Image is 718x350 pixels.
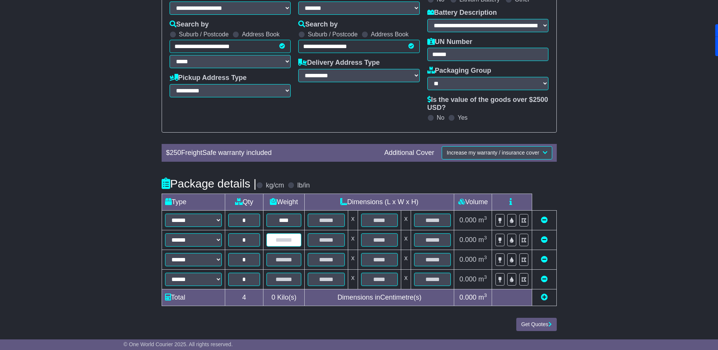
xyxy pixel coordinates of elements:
span: m [478,216,487,224]
td: x [401,211,411,230]
td: Type [162,194,225,211]
sup: 3 [484,274,487,280]
span: Increase my warranty / insurance cover [447,150,539,156]
td: x [348,230,358,250]
label: Is the value of the goods over $ ? [427,96,549,112]
label: lb/in [297,181,310,190]
label: Pickup Address Type [170,74,247,82]
a: Remove this item [541,256,548,263]
td: Kilo(s) [263,289,305,306]
td: x [401,270,411,289]
span: m [478,294,487,301]
label: Delivery Address Type [298,59,380,67]
button: Get Quotes [516,318,557,331]
label: Search by [298,20,338,29]
sup: 3 [484,215,487,221]
label: Packaging Group [427,67,491,75]
label: Suburb / Postcode [308,31,358,38]
td: Qty [225,194,263,211]
span: 0.000 [459,216,477,224]
span: 0.000 [459,256,477,263]
label: Battery Description [427,9,497,17]
label: Yes [458,114,467,121]
span: 0 [271,294,275,301]
label: Suburb / Postcode [179,31,229,38]
h4: Package details | [162,177,257,190]
label: Search by [170,20,209,29]
span: © One World Courier 2025. All rights reserved. [123,341,233,347]
span: m [478,236,487,244]
span: 2500 [533,96,548,103]
a: Remove this item [541,236,548,244]
a: Remove this item [541,275,548,283]
td: Volume [454,194,492,211]
span: m [478,275,487,283]
a: Add new item [541,294,548,301]
span: 0.000 [459,275,477,283]
label: Address Book [242,31,280,38]
td: Dimensions (L x W x H) [305,194,454,211]
td: x [348,270,358,289]
sup: 3 [484,292,487,298]
td: x [401,230,411,250]
sup: 3 [484,255,487,260]
span: m [478,256,487,263]
span: 250 [170,149,181,156]
span: 0.000 [459,294,477,301]
div: Additional Cover [380,149,438,157]
span: 0.000 [459,236,477,244]
sup: 3 [484,235,487,241]
td: 4 [225,289,263,306]
span: USD [427,104,442,111]
td: x [348,211,358,230]
button: Increase my warranty / insurance cover [442,146,552,159]
td: Weight [263,194,305,211]
label: UN Number [427,38,472,46]
label: No [437,114,444,121]
div: $ FreightSafe warranty included [162,149,381,157]
td: Total [162,289,225,306]
td: Dimensions in Centimetre(s) [305,289,454,306]
label: kg/cm [266,181,284,190]
label: Address Book [371,31,409,38]
td: x [401,250,411,270]
td: x [348,250,358,270]
a: Remove this item [541,216,548,224]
